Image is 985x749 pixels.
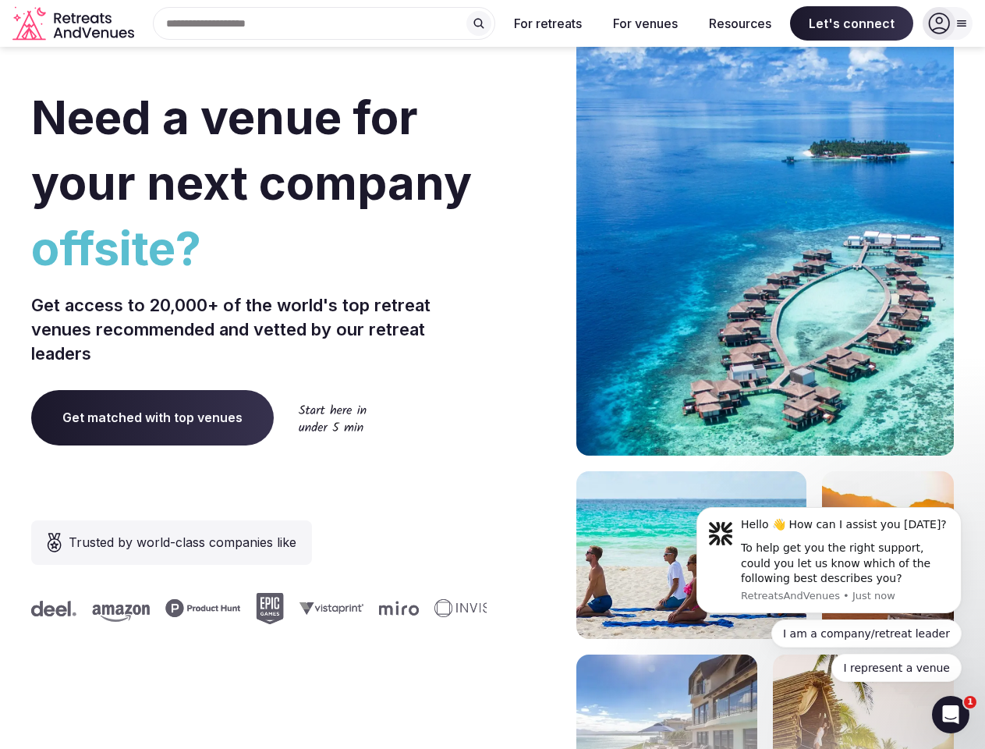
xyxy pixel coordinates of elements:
svg: Miro company logo [374,601,413,616]
svg: Invisible company logo [429,599,515,618]
iframe: Intercom live chat [932,696,969,733]
svg: Vistaprint company logo [294,602,358,615]
span: Need a venue for your next company [31,89,472,211]
button: For retreats [501,6,594,41]
span: 1 [964,696,976,708]
button: Resources [696,6,784,41]
button: For venues [601,6,690,41]
iframe: Intercom notifications message [673,488,985,741]
svg: Epic Games company logo [250,593,278,624]
img: yoga on tropical beach [576,471,806,639]
svg: Retreats and Venues company logo [12,6,137,41]
span: offsite? [31,215,487,281]
a: Get matched with top venues [31,390,274,445]
img: woman sitting in back of truck with camels [822,471,954,639]
span: Let's connect [790,6,913,41]
p: Get access to 20,000+ of the world's top retreat venues recommended and vetted by our retreat lea... [31,293,487,365]
img: Start here in under 5 min [299,404,367,431]
span: Trusted by world-class companies like [69,533,296,552]
a: Visit the homepage [12,6,137,41]
svg: Deel company logo [26,601,71,616]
